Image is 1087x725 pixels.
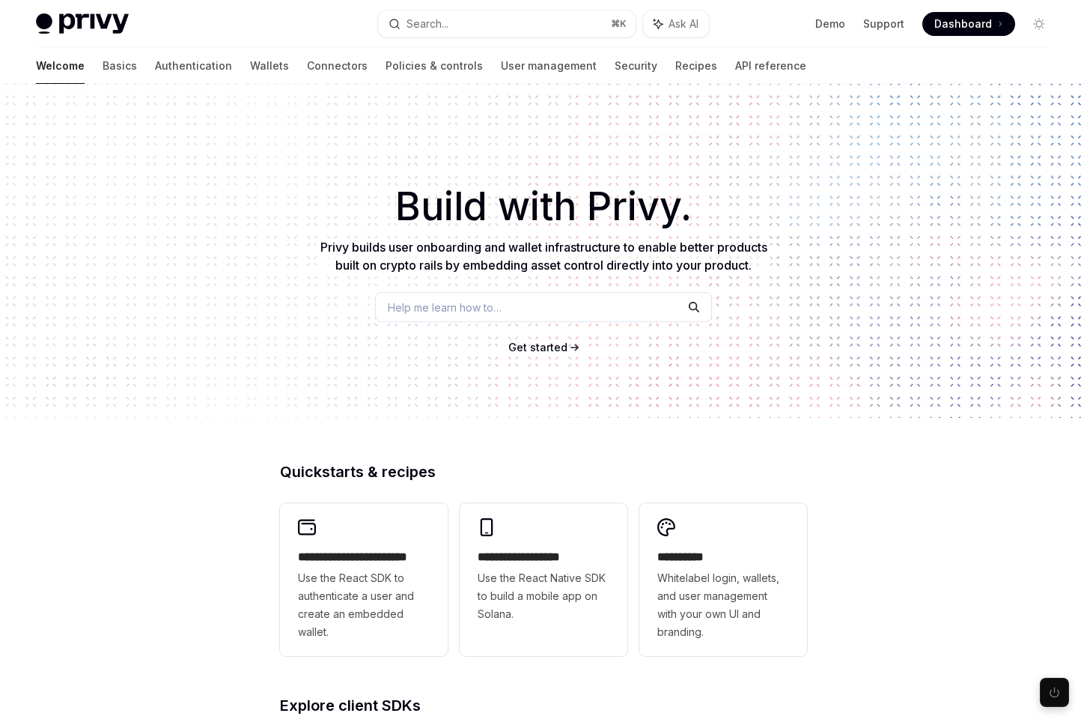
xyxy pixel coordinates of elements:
[155,48,232,84] a: Authentication
[298,569,430,641] span: Use the React SDK to authenticate a user and create an embedded wallet.
[378,10,635,37] button: Search...⌘K
[643,10,709,37] button: Ask AI
[934,16,992,31] span: Dashboard
[386,48,483,84] a: Policies & controls
[388,300,502,315] span: Help me learn how to…
[307,48,368,84] a: Connectors
[36,48,85,84] a: Welcome
[615,48,657,84] a: Security
[280,464,436,479] span: Quickstarts & recipes
[675,48,717,84] a: Recipes
[1027,12,1051,36] button: Toggle dark mode
[250,48,289,84] a: Wallets
[669,16,698,31] span: Ask AI
[501,48,597,84] a: User management
[460,503,627,656] a: **** **** **** ***Use the React Native SDK to build a mobile app on Solana.
[611,18,627,30] span: ⌘ K
[320,240,767,273] span: Privy builds user onboarding and wallet infrastructure to enable better products built on crypto ...
[657,569,789,641] span: Whitelabel login, wallets, and user management with your own UI and branding.
[639,503,807,656] a: **** *****Whitelabel login, wallets, and user management with your own UI and branding.
[508,341,567,354] span: Get started
[407,15,448,33] div: Search...
[36,13,129,34] img: light logo
[815,16,845,31] a: Demo
[922,12,1015,36] a: Dashboard
[478,569,609,623] span: Use the React Native SDK to build a mobile app on Solana.
[863,16,904,31] a: Support
[735,48,806,84] a: API reference
[508,340,567,355] a: Get started
[103,48,137,84] a: Basics
[280,698,421,713] span: Explore client SDKs
[395,193,692,220] span: Build with Privy.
